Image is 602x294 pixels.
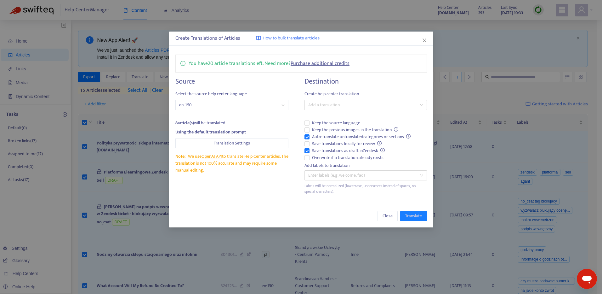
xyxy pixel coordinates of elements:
[304,77,427,86] h4: Destination
[175,153,288,174] div: We use to translate Help Center articles. The translation is not 100% accurate and may require so...
[201,153,222,160] a: OpenAI API
[304,162,427,169] div: Add labels to translation
[213,140,250,147] span: Translation Settings
[304,91,427,97] span: Create help center translation
[175,138,288,148] button: Translation Settings
[309,133,413,140] span: Auto-translate untranslated categories or sections
[175,153,185,160] span: Note:
[175,35,427,42] div: Create Translations of Articles
[377,141,382,145] span: info-circle
[179,100,285,110] span: en-150
[400,211,427,221] button: Translate
[309,120,362,126] span: Keep the source language
[377,211,397,221] button: Close
[309,126,401,133] span: Keep the previous images in the translation
[175,129,288,136] div: Using the default translation prompt
[175,77,288,86] h4: Source
[380,148,385,152] span: info-circle
[577,269,597,289] iframe: Przycisk umożliwiający otwarcie okna komunikatora
[175,119,194,126] strong: 8 article(s)
[309,154,386,161] span: Overwrite if a translation already exists
[304,183,427,195] div: Labels will be normalized (lowercase, underscores instead of spaces, no special characters).
[309,140,384,147] span: Save translations locally for review
[291,59,349,68] a: Purchase additional credits
[382,213,392,220] span: Close
[421,37,428,44] button: Close
[175,91,288,97] span: Select the source help center language
[394,127,398,132] span: info-circle
[406,134,411,138] span: info-circle
[180,60,185,66] span: info-circle
[263,35,320,42] span: How to bulk translate articles
[175,120,288,126] div: will be translated
[422,38,427,43] span: close
[189,60,349,68] p: You have 20 article translations left. Need more?
[256,35,320,42] a: How to bulk translate articles
[309,147,387,154] span: Save translations as draft in Zendesk
[256,36,261,41] img: image-link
